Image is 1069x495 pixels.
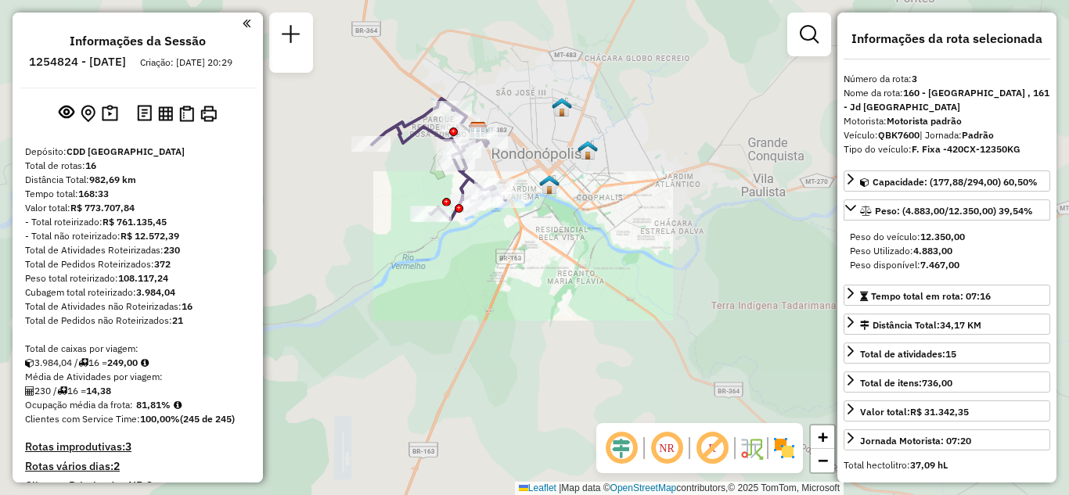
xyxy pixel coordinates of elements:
div: Total de Pedidos não Roteirizados: [25,314,250,328]
div: Tipo do veículo: [844,142,1050,156]
strong: 982,69 km [89,174,136,185]
strong: 3 [146,479,153,493]
img: CDD Rondonópolis [468,121,488,142]
strong: 2 [113,459,120,473]
strong: 249,00 [107,357,138,368]
strong: R$ 12.572,39 [121,230,179,242]
div: Peso Utilizado: [850,244,1044,258]
button: Exibir sessão original [56,101,77,126]
div: Valor total: [860,405,969,419]
div: - Total roteirizado: [25,215,250,229]
a: Total de itens:736,00 [844,371,1050,393]
strong: Padrão [962,129,994,141]
div: Tempo total: [25,187,250,201]
strong: 230 [164,244,180,256]
span: Tempo total em rota: 07:16 [871,290,991,302]
div: Nome da rota: [844,86,1050,114]
div: Cubagem total roteirizado: [25,285,250,300]
div: Motorista: [844,114,1050,128]
strong: 81,81% [136,399,171,411]
a: Exibir filtros [794,19,825,50]
strong: 16 [182,300,193,312]
i: Total de Atividades [25,386,34,396]
span: Peso do veículo: [850,231,965,242]
h4: Informações da Sessão [70,34,206,48]
button: Visualizar Romaneio [176,102,197,125]
span: | [559,482,561,493]
div: Total de Pedidos Roteirizados: [25,257,250,271]
strong: 21 [172,314,183,326]
div: Jornada Motorista: 07:20 [860,434,971,448]
h4: Rotas improdutivas: [25,440,250,454]
img: Exibir/Ocultar setores [772,436,797,461]
a: Zoom in [811,425,834,449]
strong: 14,38 [86,385,111,396]
strong: F. Fixa -420CX-12350KG [912,143,1020,155]
div: 230 / 16 = [25,384,250,398]
button: Painel de Sugestão [99,102,121,126]
div: Peso total roteirizado: [25,271,250,285]
i: Total de rotas [57,386,67,396]
strong: 168:33 [78,188,109,199]
a: Total de atividades:15 [844,343,1050,364]
strong: 37,09 hL [910,459,948,471]
button: Logs desbloquear sessão [134,102,155,126]
div: Total de Atividades não Roteirizadas: [25,300,250,314]
strong: (245 de 245) [180,413,235,425]
button: Visualizar relatório de Roteirização [155,102,176,124]
div: Peso disponível: [850,258,1044,272]
strong: R$ 761.135,45 [103,216,167,228]
a: Clique aqui para minimizar o painel [243,14,250,32]
a: OpenStreetMap [610,482,677,493]
strong: 3 [912,73,917,84]
h6: 1254824 - [DATE] [29,55,126,69]
span: 34,17 KM [940,319,981,331]
strong: QBK7600 [878,129,920,141]
a: Zoom out [811,449,834,472]
div: Criação: [DATE] 20:29 [134,56,239,70]
div: Map data © contributors,© 2025 TomTom, Microsoft [515,482,844,495]
img: Warecloud Casa Jardim Monte Líbano [552,97,572,117]
a: Leaflet [519,482,556,493]
span: − [818,450,828,470]
div: Depósito: [25,145,250,159]
span: Ocupação média da frota: [25,399,133,411]
strong: 372 [154,258,171,270]
img: 120 UDC Light Centro A [539,174,560,195]
div: Total de caixas por viagem: [25,342,250,356]
div: Número da rota: [844,72,1050,86]
a: Valor total:R$ 31.342,35 [844,400,1050,421]
span: Peso: (4.883,00/12.350,00) 39,54% [875,205,1033,217]
img: WCL Vila Cardoso [578,140,598,160]
strong: 15 [945,348,956,360]
i: Meta Caixas/viagem: 222,69 Diferença: 26,31 [141,358,149,368]
div: Valor total: [25,201,250,215]
div: - Total não roteirizado: [25,229,250,243]
a: Jornada Motorista: 07:20 [844,429,1050,450]
strong: CDD [GEOGRAPHIC_DATA] [67,145,185,157]
strong: 3.984,04 [136,286,175,298]
i: Total de rotas [78,358,88,368]
h4: Rotas vários dias: [25,460,250,473]
div: Veículo: [844,128,1050,142]
a: Distância Total:34,17 KM [844,314,1050,335]
div: 3.984,04 / 16 = [25,356,250,370]
div: Média de Atividades por viagem: [25,370,250,384]
strong: 16 [85,160,96,171]
a: Capacidade: (177,88/294,00) 60,50% [844,170,1050,192]
a: Peso: (4.883,00/12.350,00) 39,54% [844,199,1050,221]
h4: Clientes Priorizados NR: [25,479,250,493]
span: | Jornada: [920,129,994,141]
strong: 7.467,00 [920,259,959,271]
button: Imprimir Rotas [197,102,220,125]
span: Capacidade: (177,88/294,00) 60,50% [873,176,1038,188]
div: Total de Atividades Roteirizadas: [25,243,250,257]
button: Centralizar mapa no depósito ou ponto de apoio [77,102,99,126]
strong: R$ 773.707,84 [70,202,135,213]
div: Peso: (4.883,00/12.350,00) 39,54% [844,224,1050,278]
img: Fluxo de ruas [739,436,764,461]
span: Ocultar deslocamento [603,429,640,467]
strong: 736,00 [922,377,952,389]
span: Total de atividades: [860,348,956,360]
a: Nova sessão e pesquisa [275,19,307,54]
